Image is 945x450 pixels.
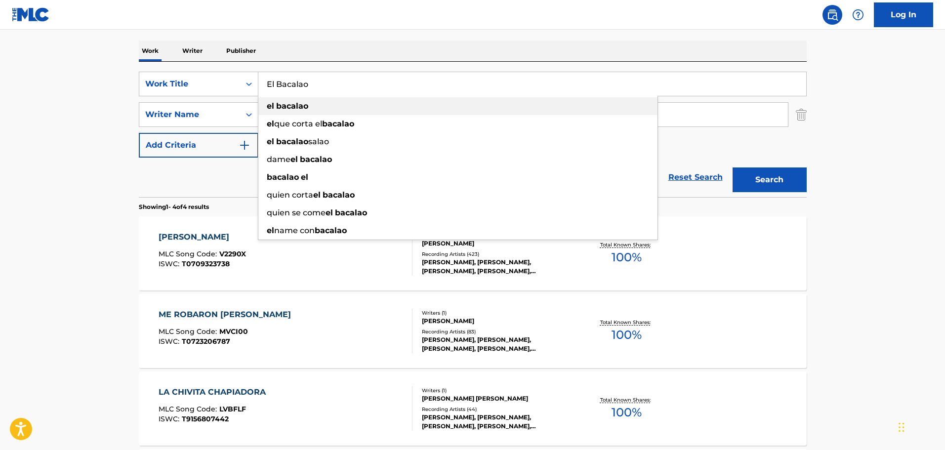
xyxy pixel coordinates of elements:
strong: bacalao [323,190,355,200]
form: Search Form [139,72,807,197]
span: T9156807442 [182,414,229,423]
div: [PERSON_NAME], [PERSON_NAME], [PERSON_NAME], [PERSON_NAME], [PERSON_NAME] [422,413,571,431]
div: [PERSON_NAME], [PERSON_NAME], [PERSON_NAME], [PERSON_NAME], [PERSON_NAME] [422,258,571,276]
span: name con [274,226,315,235]
div: Recording Artists ( 44 ) [422,406,571,413]
a: ME ROBARON [PERSON_NAME]MLC Song Code:MVCI00ISWC:T0723206787Writers (1)[PERSON_NAME]Recording Art... [139,294,807,368]
img: Delete Criterion [796,102,807,127]
img: search [826,9,838,21]
p: Writer [179,41,205,61]
div: Recording Artists ( 83 ) [422,328,571,335]
div: [PERSON_NAME] [422,239,571,248]
p: Total Known Shares: [600,396,653,404]
span: ISWC : [159,337,182,346]
div: Writers ( 1 ) [422,309,571,317]
span: salao [308,137,329,146]
span: MVCI00 [219,327,248,336]
div: [PERSON_NAME], [PERSON_NAME], [PERSON_NAME], [PERSON_NAME], [PERSON_NAME] [422,335,571,353]
span: MLC Song Code : [159,327,219,336]
strong: bacalao [322,119,354,128]
div: [PERSON_NAME] [159,231,246,243]
a: Public Search [822,5,842,25]
img: help [852,9,864,21]
strong: el [267,226,274,235]
span: dame [267,155,290,164]
div: Writers ( 1 ) [422,387,571,394]
strong: bacalao [300,155,332,164]
strong: el [326,208,333,217]
span: que corta el [274,119,322,128]
p: Publisher [223,41,259,61]
p: Total Known Shares: [600,319,653,326]
span: ISWC : [159,414,182,423]
button: Search [733,167,807,192]
strong: bacalao [267,172,299,182]
div: Help [848,5,868,25]
span: 100 % [612,326,642,344]
span: V2290X [219,249,246,258]
img: 9d2ae6d4665cec9f34b9.svg [239,139,250,151]
span: LVBFLF [219,405,246,413]
strong: bacalao [276,101,308,111]
strong: bacalao [315,226,347,235]
span: T0709323738 [182,259,230,268]
p: Work [139,41,162,61]
button: Add Criteria [139,133,258,158]
p: Showing 1 - 4 of 4 results [139,203,209,211]
span: ISWC : [159,259,182,268]
span: T0723206787 [182,337,230,346]
span: quien corta [267,190,313,200]
div: [PERSON_NAME] [PERSON_NAME] [422,394,571,403]
strong: el [267,119,274,128]
span: quien se come [267,208,326,217]
strong: bacalao [335,208,367,217]
div: Recording Artists ( 423 ) [422,250,571,258]
strong: el [313,190,321,200]
span: 100 % [612,404,642,421]
strong: bacalao [276,137,308,146]
div: [PERSON_NAME] [422,317,571,326]
strong: el [267,137,274,146]
span: MLC Song Code : [159,249,219,258]
img: MLC Logo [12,7,50,22]
strong: el [290,155,298,164]
p: Total Known Shares: [600,241,653,248]
a: [PERSON_NAME]MLC Song Code:V2290XISWC:T0709323738Writers (1)[PERSON_NAME]Recording Artists (423)[... [139,216,807,290]
a: LA CHIVITA CHAPIADORAMLC Song Code:LVBFLFISWC:T9156807442Writers (1)[PERSON_NAME] [PERSON_NAME]Re... [139,371,807,446]
strong: el [301,172,308,182]
a: Reset Search [663,166,728,188]
a: Log In [874,2,933,27]
span: MLC Song Code : [159,405,219,413]
div: ME ROBARON [PERSON_NAME] [159,309,296,321]
strong: el [267,101,274,111]
div: Drag [899,412,904,442]
div: LA CHIVITA CHAPIADORA [159,386,271,398]
iframe: Chat Widget [896,403,945,450]
div: Writer Name [145,109,234,121]
span: 100 % [612,248,642,266]
div: Work Title [145,78,234,90]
